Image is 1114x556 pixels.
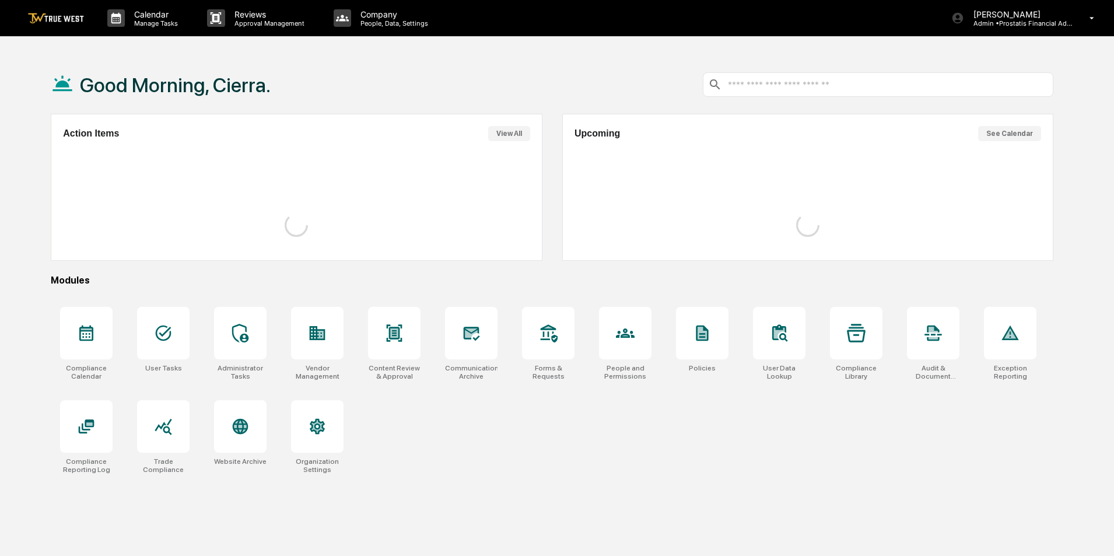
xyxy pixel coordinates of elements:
[368,364,421,380] div: Content Review & Approval
[51,275,1053,286] div: Modules
[351,9,434,19] p: Company
[574,128,620,139] h2: Upcoming
[63,128,119,139] h2: Action Items
[125,9,184,19] p: Calendar
[225,19,310,27] p: Approval Management
[60,364,113,380] div: Compliance Calendar
[351,19,434,27] p: People, Data, Settings
[125,19,184,27] p: Manage Tasks
[291,364,344,380] div: Vendor Management
[137,457,190,474] div: Trade Compliance
[599,364,651,380] div: People and Permissions
[753,364,805,380] div: User Data Lookup
[214,457,267,466] div: Website Archive
[28,13,84,24] img: logo
[80,74,271,97] h1: Good Morning, Cierra.
[978,126,1041,141] button: See Calendar
[907,364,959,380] div: Audit & Document Logs
[964,19,1073,27] p: Admin • Prostatis Financial Advisors
[488,126,530,141] button: View All
[984,364,1036,380] div: Exception Reporting
[214,364,267,380] div: Administrator Tasks
[60,457,113,474] div: Compliance Reporting Log
[830,364,882,380] div: Compliance Library
[522,364,574,380] div: Forms & Requests
[291,457,344,474] div: Organization Settings
[225,9,310,19] p: Reviews
[689,364,716,372] div: Policies
[145,364,182,372] div: User Tasks
[964,9,1073,19] p: [PERSON_NAME]
[445,364,498,380] div: Communications Archive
